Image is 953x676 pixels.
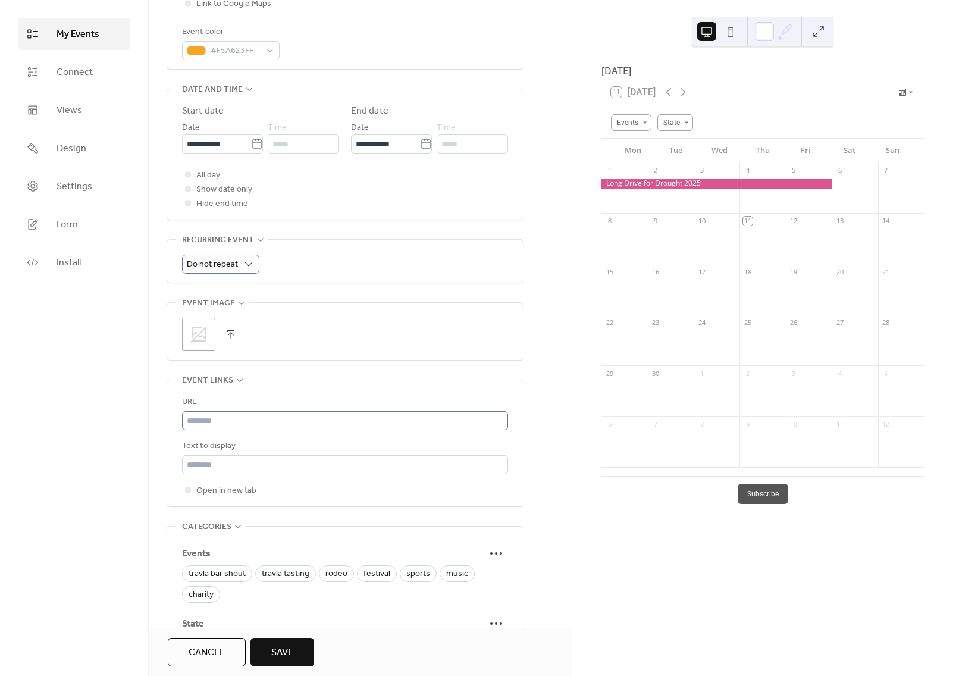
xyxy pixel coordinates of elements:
[835,420,844,428] div: 11
[446,567,468,581] span: music
[789,217,798,226] div: 12
[271,646,293,660] span: Save
[182,104,224,118] div: Start date
[835,318,844,327] div: 27
[57,142,86,156] span: Design
[697,217,706,226] div: 10
[196,197,248,211] span: Hide end time
[18,56,130,88] a: Connect
[57,180,92,194] span: Settings
[406,567,430,581] span: sports
[697,267,706,276] div: 17
[789,166,798,175] div: 5
[57,218,78,232] span: Form
[18,94,130,126] a: Views
[262,567,309,581] span: travla tasting
[789,420,798,428] div: 10
[187,256,238,273] span: Do not repeat
[601,179,832,189] div: Long Drive for Drought 2025
[182,233,254,248] span: Recurring event
[743,267,752,276] div: 18
[57,256,81,270] span: Install
[697,369,706,378] div: 1
[697,166,706,175] div: 3
[605,369,614,378] div: 29
[835,267,844,276] div: 20
[18,18,130,50] a: My Events
[57,65,93,80] span: Connect
[182,520,231,534] span: Categories
[651,166,660,175] div: 2
[743,217,752,226] div: 11
[605,420,614,428] div: 6
[182,439,506,453] div: Text to display
[835,369,844,378] div: 4
[196,168,220,183] span: All day
[351,121,369,135] span: Date
[882,420,891,428] div: 12
[18,132,130,164] a: Design
[651,318,660,327] div: 23
[605,267,614,276] div: 15
[697,318,706,327] div: 24
[250,638,314,666] button: Save
[743,420,752,428] div: 9
[789,267,798,276] div: 19
[611,139,654,162] div: Mon
[168,638,246,666] button: Cancel
[697,420,706,428] div: 8
[182,617,484,631] span: State
[605,318,614,327] div: 22
[651,369,660,378] div: 30
[789,369,798,378] div: 3
[57,27,99,42] span: My Events
[196,484,256,498] span: Open in new tab
[57,104,82,118] span: Views
[651,217,660,226] div: 9
[785,139,828,162] div: Fri
[882,267,891,276] div: 21
[741,139,785,162] div: Thu
[698,139,741,162] div: Wed
[182,25,277,39] div: Event color
[882,369,891,378] div: 5
[18,246,130,278] a: Install
[835,217,844,226] div: 13
[827,139,871,162] div: Sat
[605,217,614,226] div: 8
[743,166,752,175] div: 4
[651,420,660,428] div: 7
[654,139,698,162] div: Tue
[605,166,614,175] div: 1
[363,567,390,581] span: festival
[268,121,287,135] span: Time
[738,484,788,504] button: Subscribe
[182,374,233,388] span: Event links
[437,121,456,135] span: Time
[18,170,130,202] a: Settings
[18,208,130,240] a: Form
[351,104,388,118] div: End date
[743,318,752,327] div: 25
[182,296,235,311] span: Event image
[871,139,914,162] div: Sun
[882,318,891,327] div: 28
[325,567,347,581] span: rodeo
[882,217,891,226] div: 14
[882,166,891,175] div: 7
[743,369,752,378] div: 2
[189,567,246,581] span: travla bar shout
[196,183,252,197] span: Show date only
[835,166,844,175] div: 6
[182,395,506,409] div: URL
[189,646,225,660] span: Cancel
[189,588,214,602] span: charity
[182,121,200,135] span: Date
[211,44,261,58] span: #F5A623FF
[601,64,924,78] div: [DATE]
[182,83,243,97] span: Date and time
[182,547,484,561] span: Events
[789,318,798,327] div: 26
[651,267,660,276] div: 16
